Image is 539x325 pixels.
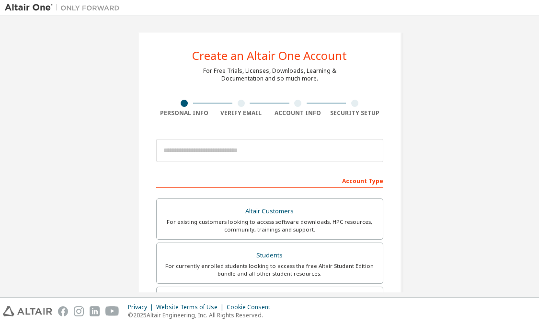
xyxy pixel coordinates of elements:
div: Personal Info [156,109,213,117]
img: youtube.svg [105,306,119,316]
div: Account Type [156,173,383,188]
img: altair_logo.svg [3,306,52,316]
img: linkedin.svg [90,306,100,316]
div: Create an Altair One Account [192,50,347,61]
div: Altair Customers [162,205,377,218]
div: For existing customers looking to access software downloads, HPC resources, community, trainings ... [162,218,377,233]
div: Security Setup [326,109,383,117]
img: facebook.svg [58,306,68,316]
div: Students [162,249,377,262]
p: © 2025 Altair Engineering, Inc. All Rights Reserved. [128,311,276,319]
div: Account Info [270,109,327,117]
div: For currently enrolled students looking to access the free Altair Student Edition bundle and all ... [162,262,377,278]
div: Website Terms of Use [156,303,227,311]
img: Altair One [5,3,125,12]
div: Cookie Consent [227,303,276,311]
div: For Free Trials, Licenses, Downloads, Learning & Documentation and so much more. [203,67,336,82]
div: Privacy [128,303,156,311]
img: instagram.svg [74,306,84,316]
div: Verify Email [213,109,270,117]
